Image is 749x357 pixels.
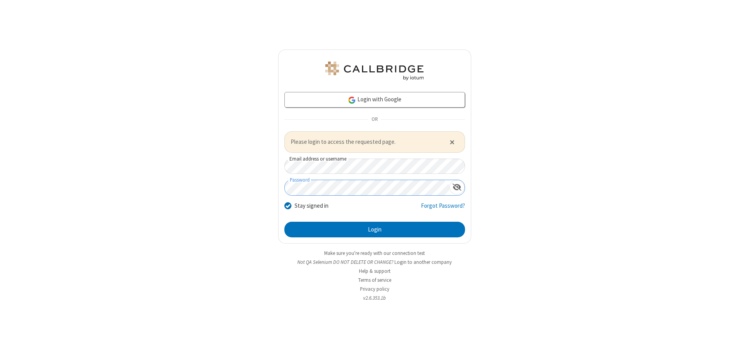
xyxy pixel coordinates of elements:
[324,250,425,256] a: Make sure you're ready with our connection test
[284,159,465,174] input: Email address or username
[278,258,471,266] li: Not QA Selenium DO NOT DELETE OR CHANGE?
[278,294,471,302] li: v2.6.353.1b
[449,180,465,194] div: Show password
[295,201,328,210] label: Stay signed in
[324,62,425,80] img: QA Selenium DO NOT DELETE OR CHANGE
[445,136,458,148] button: Close alert
[359,268,390,274] a: Help & support
[284,92,465,108] a: Login with Google
[348,96,356,104] img: google-icon.png
[285,180,449,195] input: Password
[360,286,389,292] a: Privacy policy
[358,277,391,283] a: Terms of service
[291,138,440,147] span: Please login to access the requested page.
[421,201,465,216] a: Forgot Password?
[284,222,465,237] button: Login
[368,114,381,125] span: OR
[394,258,452,266] button: Login to another company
